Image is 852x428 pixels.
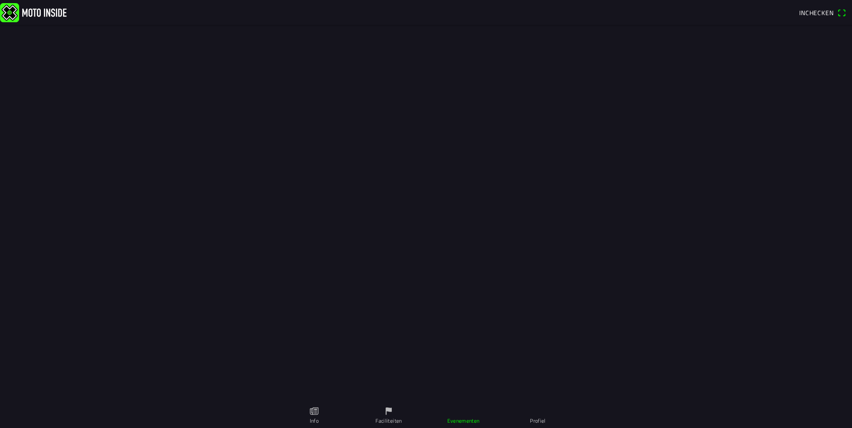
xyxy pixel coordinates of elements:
ion-label: Info [310,417,319,425]
ion-icon: calendar [458,406,468,416]
a: search [777,5,795,20]
ion-label: Profiel [530,417,546,425]
ion-label: Evenementen [447,417,480,425]
ion-icon: flag [384,406,394,416]
a: Incheckenqr scanner [795,5,850,20]
ion-icon: paper [309,406,319,416]
ion-icon: person [533,406,543,416]
span: Inchecken [799,8,834,17]
ion-label: Faciliteiten [375,417,402,425]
